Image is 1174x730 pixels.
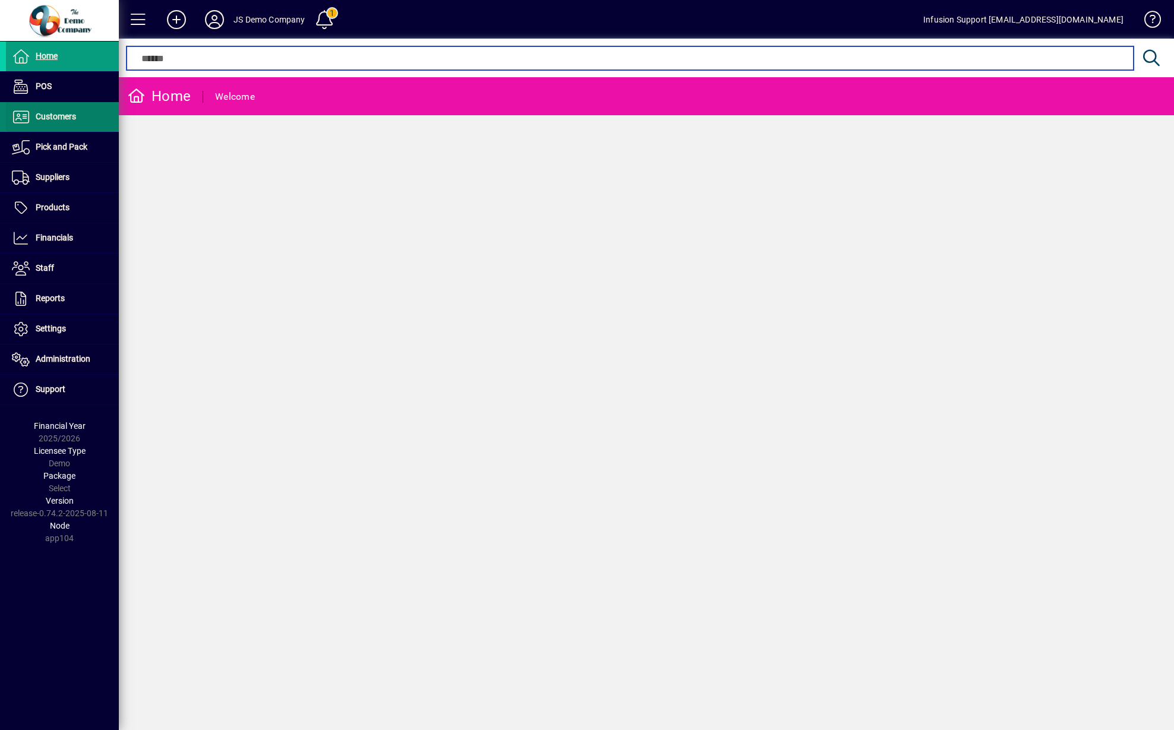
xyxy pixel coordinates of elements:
a: Suppliers [6,163,119,192]
button: Add [157,9,195,30]
span: Financial Year [34,421,86,431]
span: Financials [36,233,73,242]
a: Pick and Pack [6,132,119,162]
a: Knowledge Base [1135,2,1159,41]
span: Administration [36,354,90,364]
span: Staff [36,263,54,273]
div: Home [128,87,191,106]
span: Version [46,496,74,505]
span: Node [50,521,70,530]
a: Financials [6,223,119,253]
div: JS Demo Company [233,10,305,29]
button: Profile [195,9,233,30]
a: Customers [6,102,119,132]
span: POS [36,81,52,91]
a: Reports [6,284,119,314]
a: Staff [6,254,119,283]
span: Suppliers [36,172,70,182]
div: Welcome [215,87,255,106]
span: Licensee Type [34,446,86,456]
a: Settings [6,314,119,344]
div: Infusion Support [EMAIL_ADDRESS][DOMAIN_NAME] [923,10,1123,29]
a: Support [6,375,119,404]
span: Home [36,51,58,61]
span: Customers [36,112,76,121]
a: POS [6,72,119,102]
a: Administration [6,345,119,374]
span: Pick and Pack [36,142,87,151]
span: Reports [36,293,65,303]
span: Package [43,471,75,481]
span: Products [36,203,70,212]
span: Support [36,384,65,394]
span: Settings [36,324,66,333]
a: Products [6,193,119,223]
